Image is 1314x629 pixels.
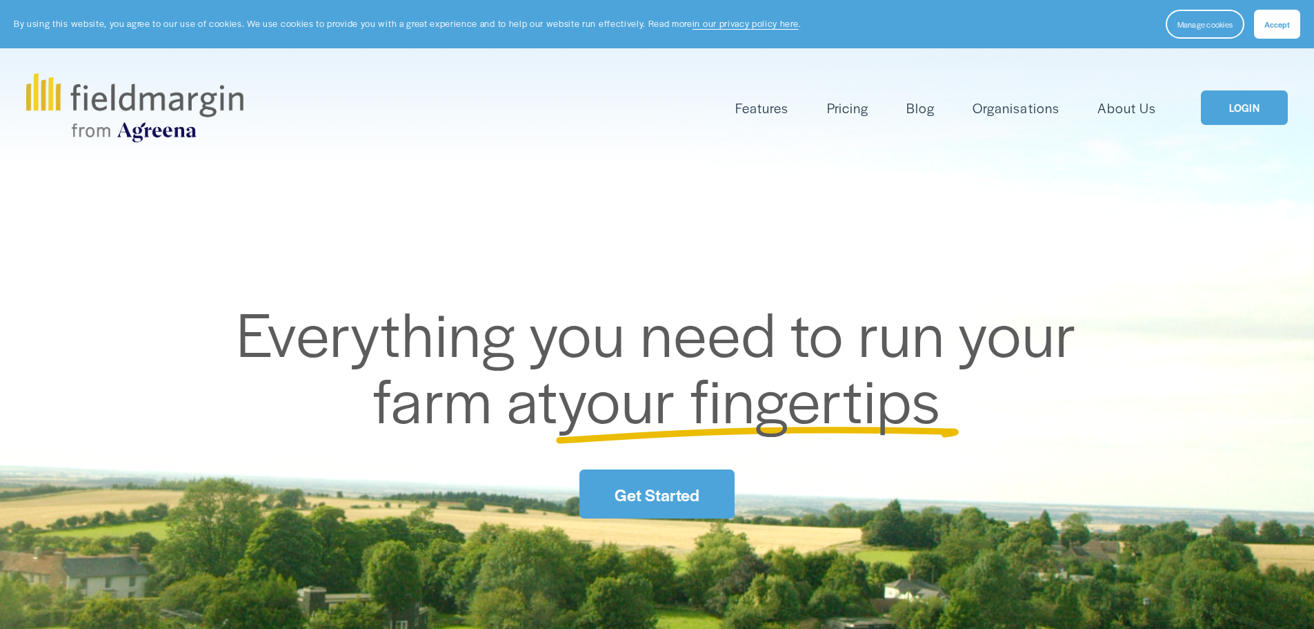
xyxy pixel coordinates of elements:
[237,289,1091,441] span: Everything you need to run your farm at
[579,470,734,519] a: Get Started
[1177,19,1233,30] span: Manage cookies
[1254,10,1300,39] button: Accept
[1201,90,1288,126] a: LOGIN
[1166,10,1244,39] button: Manage cookies
[1264,19,1290,30] span: Accept
[735,97,788,119] a: folder dropdown
[906,97,935,119] a: Blog
[735,98,788,118] span: Features
[26,73,243,142] img: fieldmargin.com
[14,17,801,30] p: By using this website, you agree to our use of cookies. We use cookies to provide you with a grea...
[693,17,799,30] a: in our privacy policy here
[973,97,1059,119] a: Organisations
[558,355,941,441] span: your fingertips
[1097,97,1156,119] a: About Us
[827,97,868,119] a: Pricing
